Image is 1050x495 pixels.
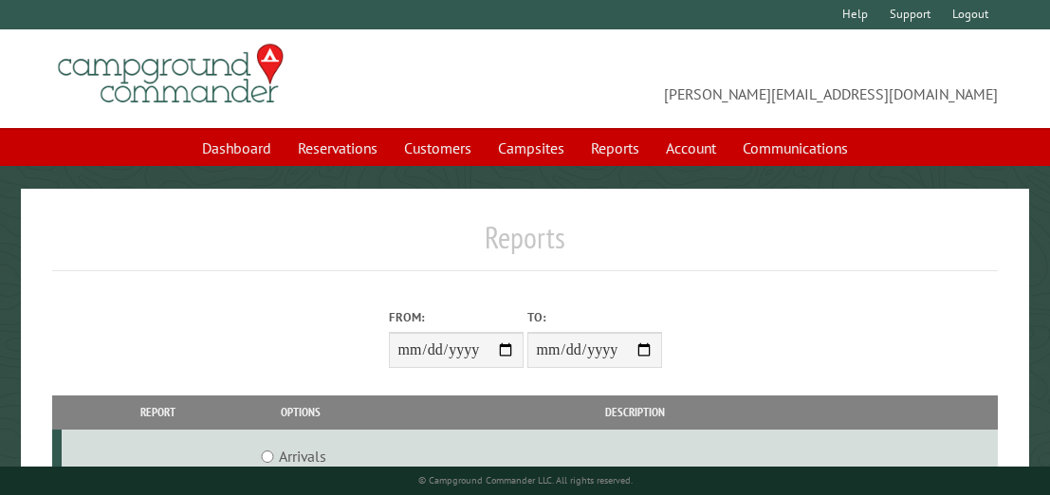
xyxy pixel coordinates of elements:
span: [PERSON_NAME][EMAIL_ADDRESS][DOMAIN_NAME] [525,52,998,105]
label: From: [389,308,524,326]
h1: Reports [52,219,997,271]
img: Campground Commander [52,37,289,111]
small: © Campground Commander LLC. All rights reserved. [418,474,633,486]
a: Reservations [286,130,389,166]
a: Reports [580,130,651,166]
a: Communications [731,130,859,166]
label: Arrivals [279,445,326,467]
label: To: [527,308,662,326]
a: Customers [393,130,483,166]
a: Account [654,130,728,166]
th: Options [253,395,349,429]
th: Report [62,395,253,429]
a: Dashboard [191,130,283,166]
th: Description [349,395,922,429]
a: Campsites [487,130,576,166]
